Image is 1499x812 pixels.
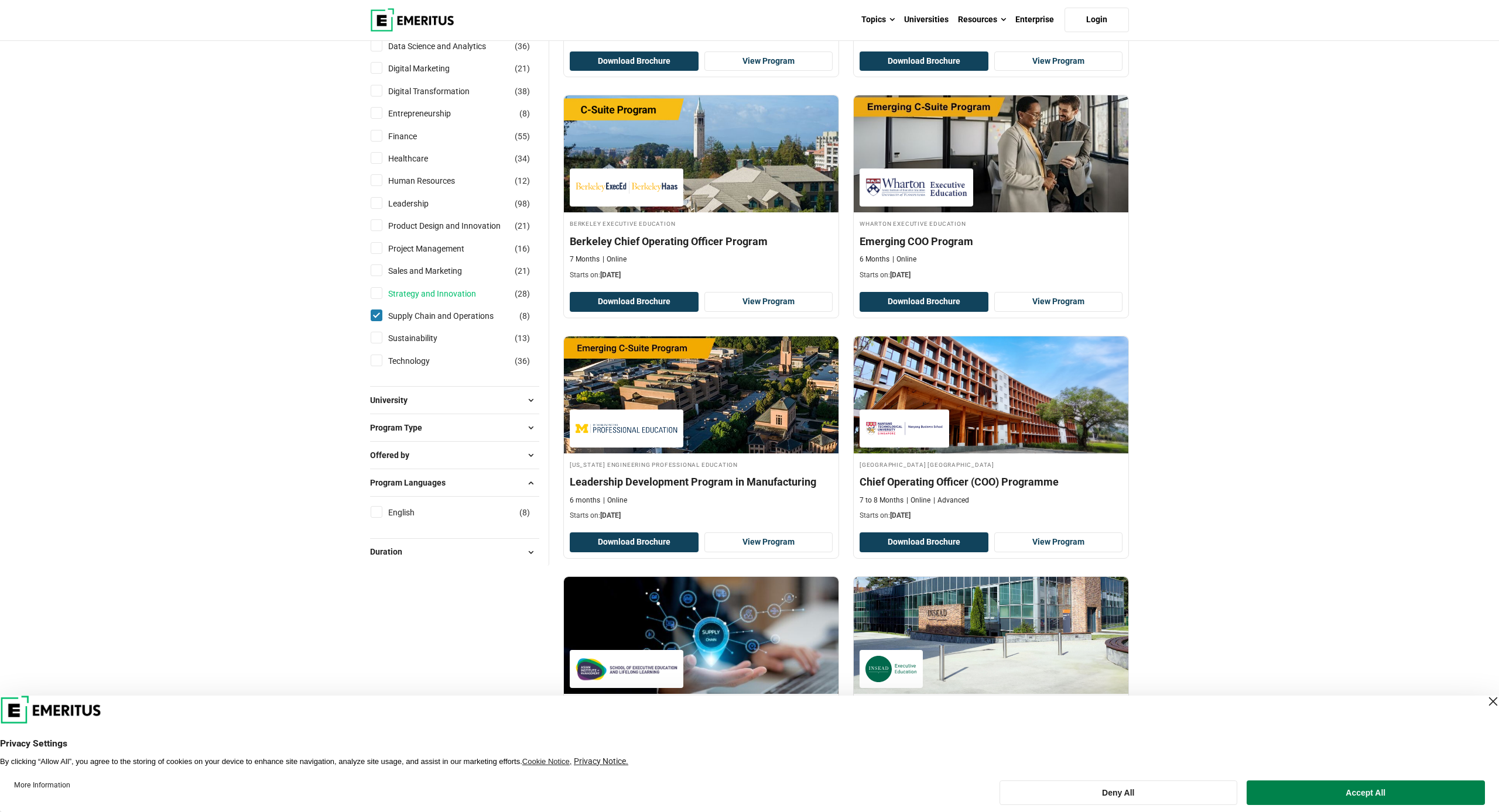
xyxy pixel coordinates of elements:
a: Supply Chain and Operations Course by Berkeley Executive Education - September 23, 2025 Berkeley ... [564,95,839,286]
a: Supply Chain and Operations Course by The Asian Institute of Management - November 7, 2025 The As... [564,577,839,782]
a: Product Design and Innovation [388,219,524,232]
span: ( ) [515,62,530,75]
span: 21 [518,221,527,230]
span: ( ) [519,309,530,322]
span: ( ) [515,197,530,210]
button: Duration [370,543,539,561]
button: Download Brochure [570,51,699,71]
img: Leadership Development Program in Manufacturing | Online Supply Chain and Operations Course [564,336,839,453]
p: Online [603,496,627,505]
img: Berkeley Chief Operating Officer Program | Online Supply Chain and Operations Course [564,95,839,212]
span: ( ) [515,130,530,143]
span: ( ) [515,332,530,345]
a: Supply Chain and Operations [388,309,517,322]
span: 21 [518,266,527,276]
span: 34 [518,154,527,163]
a: Supply Chain and Operations Course by INSEAD Executive Education - January 21, 2026 INSEAD Execut... [854,577,1128,768]
span: ( ) [515,264,530,277]
button: Download Brochure [570,532,699,552]
span: ( ) [515,152,530,165]
button: Program Type [370,419,539,436]
span: University [370,394,417,407]
span: 38 [518,87,527,96]
a: View Program [704,292,833,312]
button: University [370,391,539,409]
img: Supply Chain Strategies for Business – Online | Online Supply Chain and Operations Course [854,577,1128,694]
h4: [US_STATE] Engineering Professional Education [570,459,833,469]
a: Finance [388,130,440,143]
span: Program Type [370,421,432,434]
a: Digital Marketing [388,62,473,75]
a: Healthcare [388,152,451,165]
p: 7 Months [570,254,600,264]
span: ( ) [519,506,530,519]
a: Technology [388,355,453,367]
h4: Wharton Executive Education [860,218,1122,228]
span: [DATE] [890,271,911,279]
a: Sustainability [388,332,461,345]
a: English [388,506,438,519]
span: ( ) [515,219,530,232]
span: 36 [518,42,527,51]
span: Duration [370,545,412,558]
a: Human Resources [388,174,478,187]
button: Program Languages [370,474,539,491]
p: 7 to 8 Months [860,496,903,505]
span: 13 [518,333,527,343]
h4: Berkeley Chief Operating Officer Program [570,234,833,249]
h4: Emerging COO Program [860,234,1122,249]
a: View Program [994,51,1123,71]
span: 8 [522,109,527,118]
img: Berkeley Executive Education [576,174,677,201]
a: Leadership [388,197,452,210]
p: Online [603,254,627,264]
button: Download Brochure [570,292,699,312]
p: 6 Months [860,254,889,264]
span: [DATE] [600,511,621,519]
span: ( ) [515,242,530,255]
p: Advanced [933,496,969,505]
span: [DATE] [890,511,911,519]
a: Supply Chain and Operations Course by Wharton Executive Education - September 23, 2025 Wharton Ex... [854,95,1128,286]
span: 8 [522,508,527,517]
a: View Program [994,292,1123,312]
span: 8 [522,311,527,321]
span: ( ) [519,107,530,120]
a: View Program [704,532,833,552]
p: Starts on: [570,511,833,521]
p: Online [906,496,930,505]
span: Program Languages [370,476,455,489]
span: ( ) [515,40,530,53]
span: ( ) [515,85,530,98]
span: 12 [518,176,527,185]
img: Chief Operating Officer (COO) Programme | Online Supply Chain and Operations Course [854,336,1128,453]
a: View Program [994,532,1123,552]
a: Login [1065,8,1129,32]
p: Online [892,254,916,264]
span: 55 [518,132,527,141]
img: INSEAD Executive Education [865,656,917,682]
p: Starts on: [570,270,833,280]
a: Strategy and Innovation [388,287,499,300]
button: Download Brochure [860,51,988,71]
span: 98 [518,199,527,208]
img: Emerging COO Program | Online Supply Chain and Operations Course [854,95,1128,212]
p: Starts on: [860,511,1122,521]
img: Executive Certificate in Supply Chain & Operations with AI | Online Supply Chain and Operations C... [564,577,839,694]
a: Sales and Marketing [388,264,485,277]
span: 28 [518,289,527,298]
a: Supply Chain and Operations Course by Nanyang Technological University Nanyang Business School - ... [854,336,1128,527]
span: [DATE] [600,271,621,279]
h4: [GEOGRAPHIC_DATA] [GEOGRAPHIC_DATA] [860,459,1122,469]
span: ( ) [515,355,530,367]
img: Wharton Executive Education [865,174,967,201]
span: ( ) [515,174,530,187]
a: Digital Transformation [388,85,493,98]
p: Starts on: [860,270,1122,280]
a: View Program [704,51,833,71]
h4: Berkeley Executive Education [570,218,833,228]
a: Data Science and Analytics [388,40,509,53]
span: Offered by [370,449,419,462]
img: Michigan Engineering Professional Education [576,415,677,442]
img: Nanyang Technological University Nanyang Business School [865,415,943,442]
